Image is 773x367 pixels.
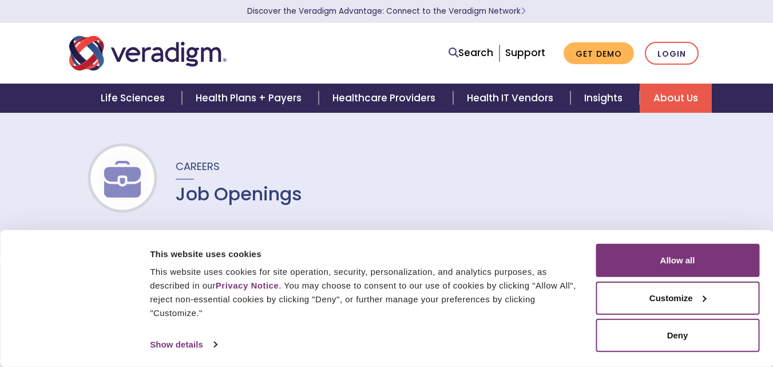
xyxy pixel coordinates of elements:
a: Support [505,46,545,60]
button: Allow all [596,244,759,277]
span: Careers [176,159,220,173]
a: Life Sciences [87,84,182,113]
a: Get Demo [564,42,634,65]
button: Customize [596,281,759,314]
a: Health Plans + Payers [182,84,319,113]
button: Deny [596,319,759,352]
h1: Job Openings [176,183,302,205]
div: This website uses cookies for site operation, security, personalization, and analytics purposes, ... [150,265,582,320]
a: Login [645,42,699,65]
div: This website uses cookies [150,247,582,261]
span: Learn More [521,6,526,17]
a: Privacy Notice [216,281,279,290]
img: Veradigm logo [69,34,227,72]
a: Health IT Vendors [453,84,570,113]
a: About Us [640,84,712,113]
a: Show details [150,336,216,353]
a: Healthcare Providers [319,84,453,113]
a: Discover the Veradigm Advantage: Connect to the Veradigm NetworkLearn More [247,6,526,17]
a: Insights [570,84,640,113]
a: Search [449,45,493,61]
